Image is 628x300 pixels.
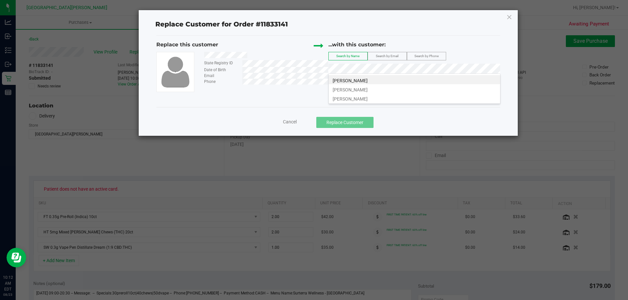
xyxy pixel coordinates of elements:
span: Search by Phone [414,54,439,58]
span: Search by Name [336,54,359,58]
span: ...with this customer: [328,41,386,48]
div: Phone [199,79,242,85]
span: Cancel [283,119,297,124]
button: Replace Customer [316,117,374,128]
span: Replace Customer for Order #11833141 [151,19,292,30]
iframe: Resource center [7,248,26,267]
div: Email [199,73,242,79]
span: Replace this customer [156,41,218,48]
div: Date of Birth [199,67,242,73]
img: user-icon.png [158,55,193,89]
div: State Registry ID [199,60,242,66]
span: Search by Email [376,54,398,58]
